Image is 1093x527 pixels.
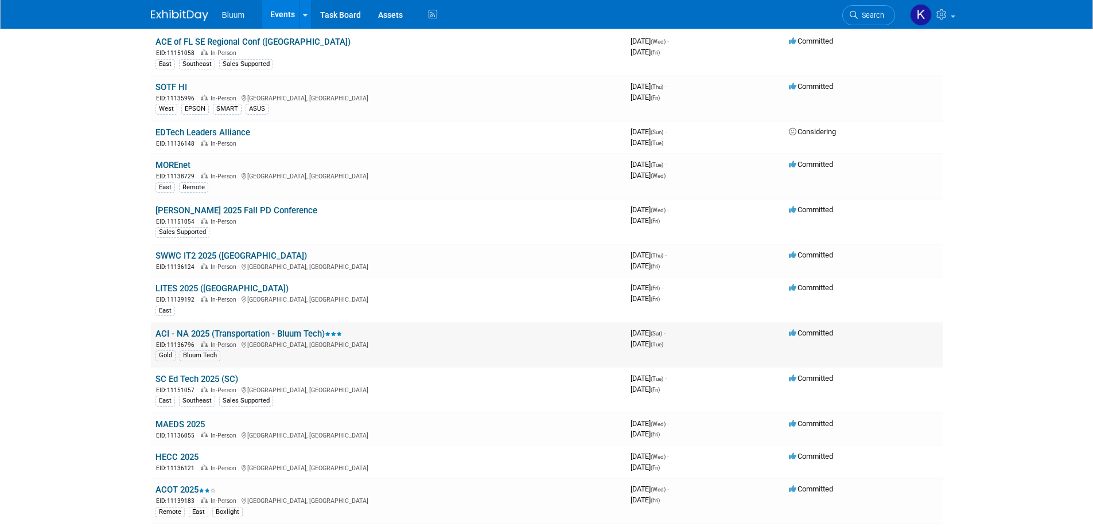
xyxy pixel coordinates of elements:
[156,342,199,348] span: EID: 11136796
[222,10,245,19] span: Bluum
[155,160,190,170] a: MOREnet
[156,296,199,303] span: EID: 11139192
[155,430,621,440] div: [GEOGRAPHIC_DATA], [GEOGRAPHIC_DATA]
[155,37,351,47] a: ACE of FL SE Regional Conf ([GEOGRAPHIC_DATA])
[631,385,660,393] span: [DATE]
[156,498,199,504] span: EID: 11139183
[155,350,176,361] div: Gold
[155,127,250,138] a: EDTech Leaders Alliance
[667,485,669,493] span: -
[155,419,205,430] a: MAEDS 2025
[211,387,240,394] span: In-Person
[156,432,199,439] span: EID: 11136055
[662,283,663,292] span: -
[201,95,208,100] img: In-Person Event
[156,387,199,393] span: EID: 11151057
[631,251,667,259] span: [DATE]
[651,431,660,438] span: (Fri)
[789,485,833,493] span: Committed
[631,339,663,348] span: [DATE]
[189,507,208,517] div: East
[789,37,833,45] span: Committed
[651,454,666,460] span: (Wed)
[651,464,660,471] span: (Fri)
[179,59,215,69] div: Southeast
[631,485,669,493] span: [DATE]
[211,173,240,180] span: In-Person
[651,497,660,503] span: (Fri)
[651,252,663,259] span: (Thu)
[651,207,666,213] span: (Wed)
[201,387,208,392] img: In-Person Event
[211,49,240,57] span: In-Person
[651,84,663,90] span: (Thu)
[155,205,317,216] a: [PERSON_NAME] 2025 Fall PD Conference
[156,173,199,179] span: EID: 11138729
[201,173,208,178] img: In-Person Event
[201,49,208,55] img: In-Person Event
[789,374,833,382] span: Committed
[155,283,289,294] a: LITES 2025 ([GEOGRAPHIC_DATA])
[631,127,667,136] span: [DATE]
[667,37,669,45] span: -
[631,329,666,337] span: [DATE]
[651,421,666,427] span: (Wed)
[651,486,666,493] span: (Wed)
[789,283,833,292] span: Committed
[651,387,660,393] span: (Fri)
[155,104,177,114] div: West
[211,497,240,505] span: In-Person
[665,251,667,259] span: -
[155,339,621,349] div: [GEOGRAPHIC_DATA], [GEOGRAPHIC_DATA]
[201,341,208,347] img: In-Person Event
[631,452,669,460] span: [DATE]
[155,59,175,69] div: East
[219,396,273,406] div: Sales Supported
[789,82,833,91] span: Committed
[789,127,836,136] span: Considering
[156,465,199,471] span: EID: 11136121
[651,173,666,179] span: (Wed)
[651,263,660,270] span: (Fri)
[631,419,669,428] span: [DATE]
[155,171,621,181] div: [GEOGRAPHIC_DATA], [GEOGRAPHIC_DATA]
[155,495,621,505] div: [GEOGRAPHIC_DATA], [GEOGRAPHIC_DATA]
[631,171,666,179] span: [DATE]
[156,140,199,147] span: EID: 11136148
[155,463,621,473] div: [GEOGRAPHIC_DATA], [GEOGRAPHIC_DATA]
[179,396,215,406] div: Southeast
[651,341,663,348] span: (Tue)
[631,216,660,225] span: [DATE]
[156,95,199,102] span: EID: 11135996
[155,452,199,462] a: HECC 2025
[155,385,621,395] div: [GEOGRAPHIC_DATA], [GEOGRAPHIC_DATA]
[858,11,884,19] span: Search
[665,374,667,382] span: -
[631,495,660,504] span: [DATE]
[631,374,667,382] span: [DATE]
[631,205,669,214] span: [DATE]
[631,48,660,56] span: [DATE]
[211,140,240,147] span: In-Person
[156,264,199,270] span: EID: 11136124
[211,218,240,225] span: In-Person
[651,296,660,302] span: (Fri)
[156,50,199,56] span: EID: 11151058
[201,140,208,146] img: In-Person Event
[155,82,187,92] a: SOTF HI
[201,263,208,269] img: In-Person Event
[155,329,342,339] a: ACI - NA 2025 (Transportation - Bluum Tech)
[631,283,663,292] span: [DATE]
[651,218,660,224] span: (Fri)
[667,205,669,214] span: -
[211,464,240,472] span: In-Person
[651,162,663,168] span: (Tue)
[155,251,307,261] a: SWWC IT2 2025 ([GEOGRAPHIC_DATA])
[151,10,208,21] img: ExhibitDay
[651,285,660,291] span: (Fri)
[631,463,660,471] span: [DATE]
[664,329,666,337] span: -
[212,507,243,517] div: Boxlight
[651,95,660,101] span: (Fri)
[651,49,660,56] span: (Fri)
